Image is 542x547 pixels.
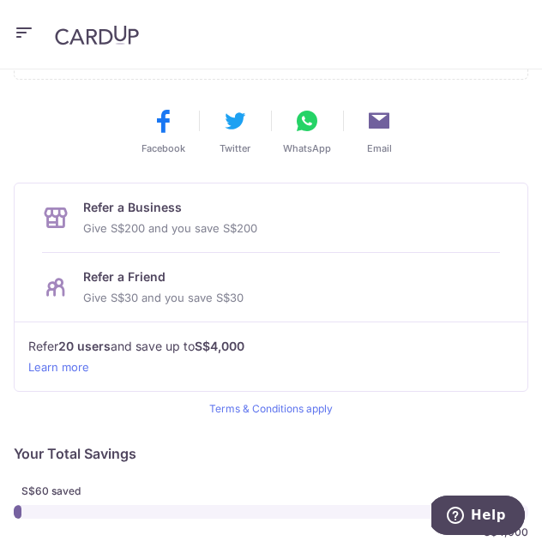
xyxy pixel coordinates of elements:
span: Help [39,12,75,27]
span: Twitter [220,141,250,155]
iframe: Opens a widget where you can find more information [431,496,525,538]
p: Your Total Savings [14,443,528,464]
button: Email [352,107,406,155]
a: Terms & Conditions apply [209,402,333,415]
p: Refer a Friend [83,267,244,287]
button: Facebook [135,107,190,155]
p: Refer and save up to [28,336,514,357]
img: CardUp [55,25,139,45]
strong: S$4,000 [195,336,244,357]
span: Facebook [142,141,185,155]
button: Twitter [208,107,262,155]
span: WhatsApp [283,141,331,155]
strong: 20 users [58,336,111,357]
span: S$60 saved [21,484,111,498]
p: Give S$200 and you save S$200 [83,218,257,238]
button: WhatsApp [280,107,334,155]
p: Give S$30 and you save S$30 [83,287,244,308]
span: Email [367,141,392,155]
a: Learn more [28,357,514,377]
p: Refer a Business [83,197,257,218]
